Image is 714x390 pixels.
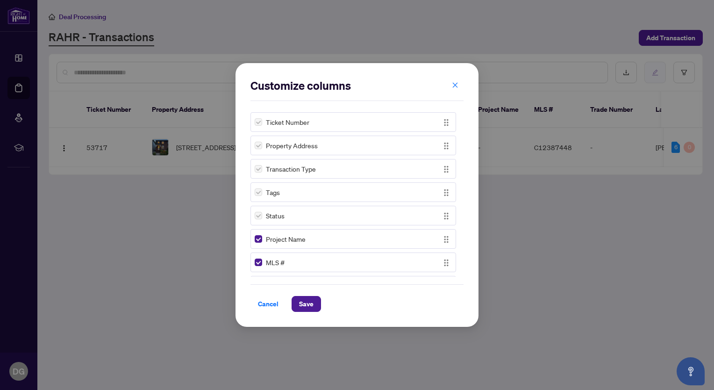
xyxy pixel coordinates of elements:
[250,229,456,249] div: Project NameDrag Icon
[441,116,452,128] button: Drag Icon
[266,117,309,127] span: Ticket Number
[250,159,456,179] div: Transaction TypeDrag Icon
[441,233,452,245] button: Drag Icon
[250,112,456,132] div: Ticket NumberDrag Icon
[677,357,705,385] button: Open asap
[452,82,458,88] span: close
[441,164,451,174] img: Drag Icon
[441,210,452,221] button: Drag Icon
[266,140,318,151] span: Property Address
[441,187,452,198] button: Drag Icon
[299,296,314,311] span: Save
[441,163,452,174] button: Drag Icon
[441,211,451,221] img: Drag Icon
[266,164,316,174] span: Transaction Type
[441,140,452,151] button: Drag Icon
[250,276,456,296] div: Trade NumberDrag Icon
[441,188,451,198] img: Drag Icon
[266,257,285,267] span: MLS #
[441,257,452,268] button: Drag Icon
[441,141,451,151] img: Drag Icon
[292,296,321,312] button: Save
[250,136,456,155] div: Property AddressDrag Icon
[266,187,280,197] span: Tags
[266,234,306,244] span: Project Name
[441,117,451,128] img: Drag Icon
[266,210,285,221] span: Status
[250,296,286,312] button: Cancel
[250,253,456,272] div: MLS #Drag Icon
[441,234,451,245] img: Drag Icon
[250,182,456,202] div: TagsDrag Icon
[250,206,456,225] div: StatusDrag Icon
[258,296,278,311] span: Cancel
[250,78,464,93] h2: Customize columns
[441,258,451,268] img: Drag Icon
